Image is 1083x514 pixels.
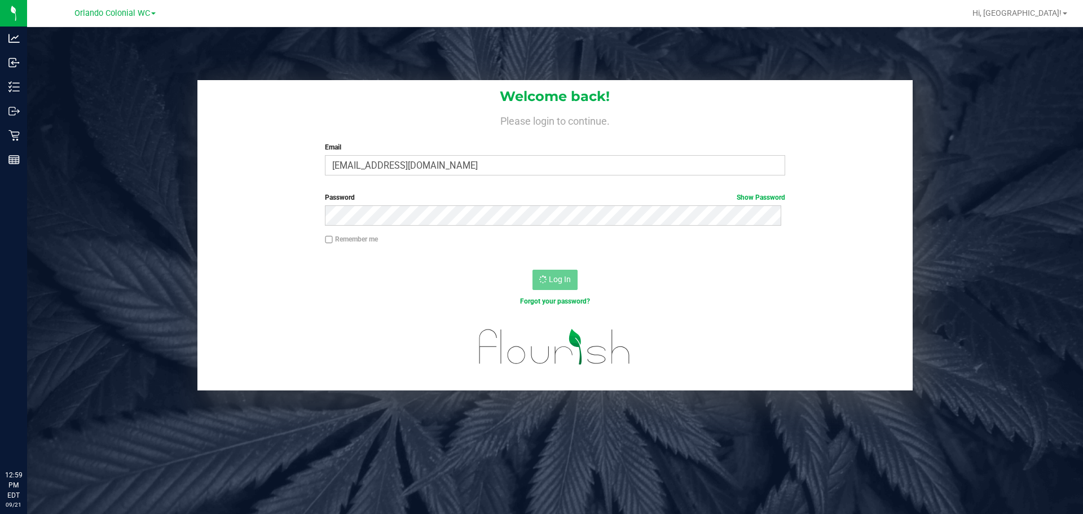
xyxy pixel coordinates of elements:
[325,234,378,244] label: Remember me
[8,33,20,44] inline-svg: Analytics
[74,8,150,18] span: Orlando Colonial WC
[520,297,590,305] a: Forgot your password?
[5,500,22,509] p: 09/21
[325,142,785,152] label: Email
[532,270,578,290] button: Log In
[737,194,785,201] a: Show Password
[325,194,355,201] span: Password
[972,8,1062,17] span: Hi, [GEOGRAPHIC_DATA]!
[8,130,20,141] inline-svg: Retail
[8,81,20,93] inline-svg: Inventory
[8,106,20,117] inline-svg: Outbound
[8,57,20,68] inline-svg: Inbound
[197,113,913,126] h4: Please login to continue.
[465,318,644,376] img: flourish_logo.svg
[5,470,22,500] p: 12:59 PM EDT
[549,275,571,284] span: Log In
[325,236,333,244] input: Remember me
[8,154,20,165] inline-svg: Reports
[197,89,913,104] h1: Welcome back!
